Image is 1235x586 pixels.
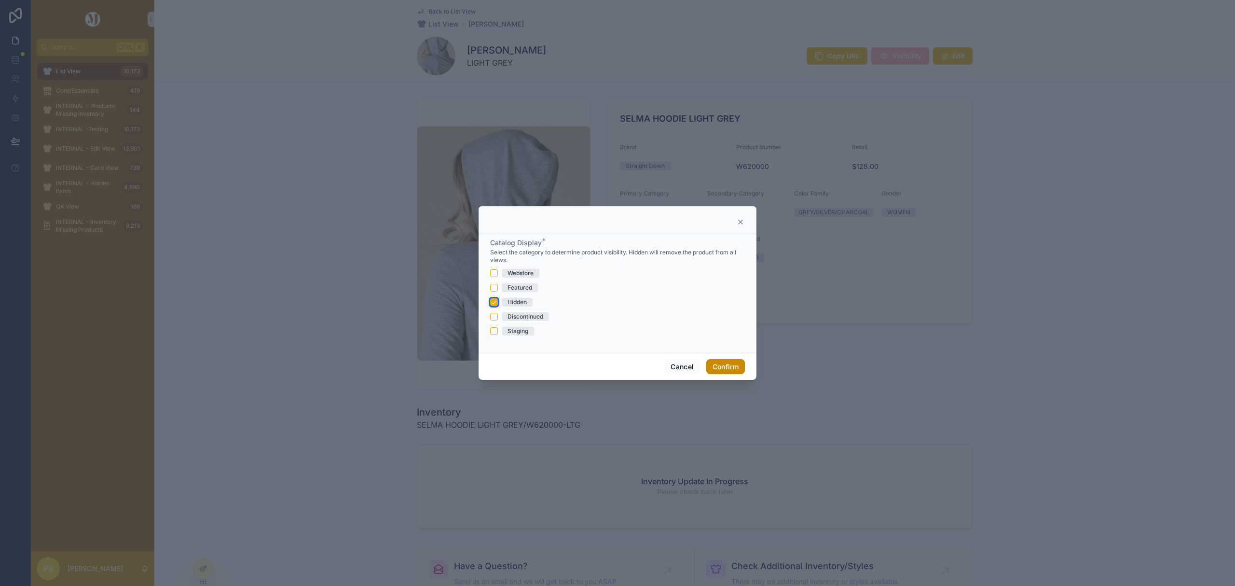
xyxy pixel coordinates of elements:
[508,283,532,292] div: Featured
[508,298,527,307] div: Hidden
[706,359,745,375] button: Confirm
[508,269,534,278] div: Webstore
[490,238,542,247] span: Catalog Display
[508,327,528,335] div: Staging
[490,249,745,264] span: Select the category to determine product visibility. Hidden will remove the product from all views.
[508,312,543,321] div: Discontinued
[664,359,700,375] button: Cancel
